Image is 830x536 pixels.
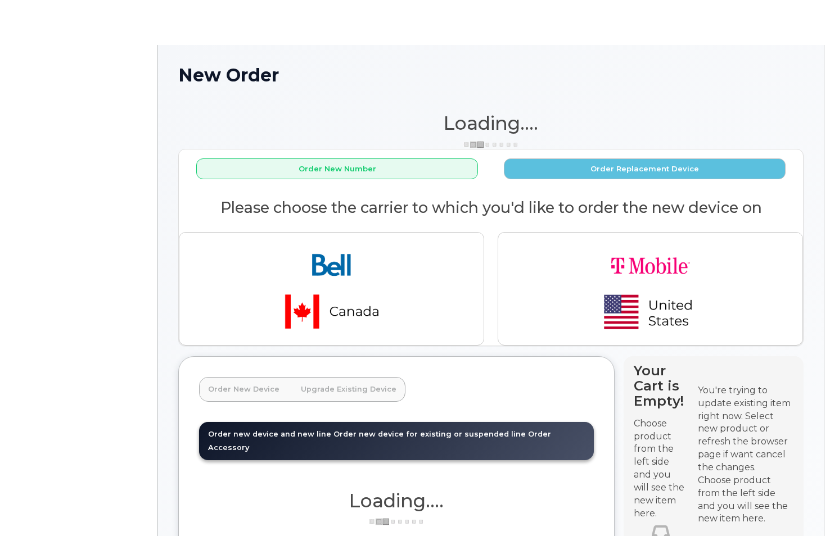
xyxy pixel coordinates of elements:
[178,113,804,133] h1: Loading....
[253,242,411,336] img: bell-18aeeabaf521bd2b78f928a02ee3b89e57356879d39bd386a17a7cccf8069aed.png
[333,430,526,438] span: Order new device for existing or suspended line
[504,158,786,179] button: Order Replacement Device
[208,430,551,452] span: Order Accessory
[634,363,688,408] h4: Your Cart is Empty!
[199,377,288,402] a: Order New Device
[179,199,803,216] h2: Please choose the carrier to which you'd like to order the new device on
[698,474,793,525] div: Choose product from the left side and you will see the new item here.
[208,430,331,438] span: Order new device and new line
[292,377,405,402] a: Upgrade Existing Device
[196,158,478,179] button: Order New Number
[178,65,804,85] h1: New Order
[199,490,594,511] h1: Loading....
[463,140,519,149] img: ajax-loader-3a6953c30dc77f0bf724df975f13086db4f4c1262e45940f03d1251963f1bf2e.gif
[698,384,793,474] div: You're trying to update existing item right now. Select new product or refresh the browser page i...
[634,417,688,520] p: Choose product from the left side and you will see the new item here.
[368,517,425,526] img: ajax-loader-3a6953c30dc77f0bf724df975f13086db4f4c1262e45940f03d1251963f1bf2e.gif
[572,242,729,336] img: t-mobile-78392d334a420d5b7f0e63d4fa81f6287a21d394dc80d677554bb55bbab1186f.png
